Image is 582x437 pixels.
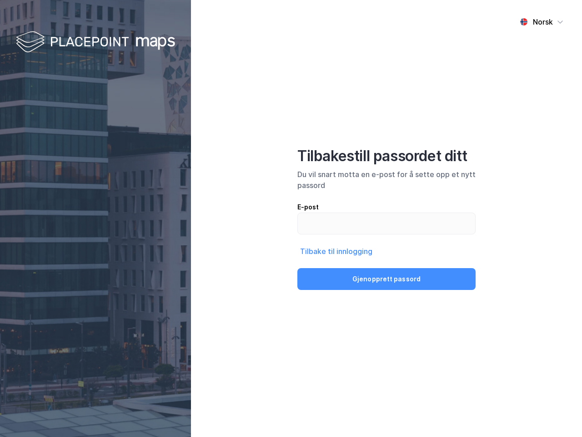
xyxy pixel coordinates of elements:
[297,268,476,290] button: Gjenopprett passord
[16,29,175,56] img: logo-white.f07954bde2210d2a523dddb988cd2aa7.svg
[297,245,375,257] button: Tilbake til innlogging
[297,202,476,213] div: E-post
[537,393,582,437] iframe: Chat Widget
[533,16,553,27] div: Norsk
[297,147,476,165] div: Tilbakestill passordet ditt
[297,169,476,191] div: Du vil snart motta en e-post for å sette opp et nytt passord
